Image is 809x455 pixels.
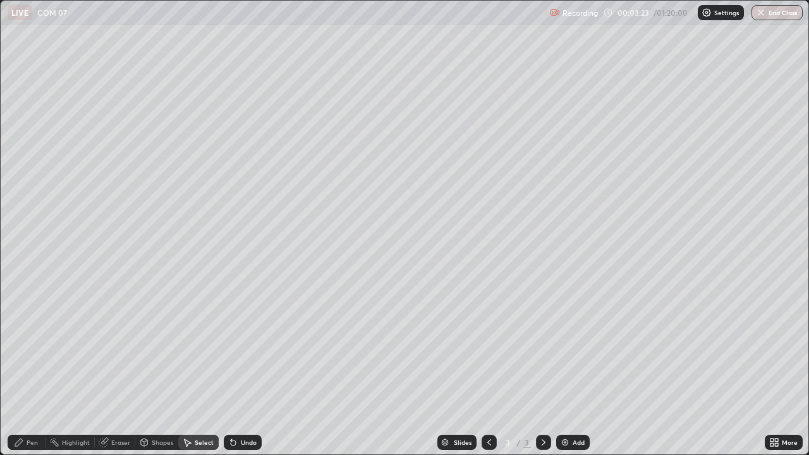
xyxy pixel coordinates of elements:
div: Add [573,439,585,446]
p: COM 07 [37,8,67,18]
div: Select [195,439,214,446]
p: Recording [563,8,598,18]
img: end-class-cross [756,8,766,18]
div: Pen [27,439,38,446]
div: Undo [241,439,257,446]
div: Slides [454,439,471,446]
div: / [517,439,521,446]
img: class-settings-icons [702,8,712,18]
p: LIVE [11,8,28,18]
div: More [782,439,798,446]
div: 3 [502,439,514,446]
div: Shapes [152,439,173,446]
p: Settings [714,9,739,16]
div: Highlight [62,439,90,446]
div: 3 [523,437,531,448]
img: add-slide-button [560,437,570,447]
button: End Class [751,5,803,20]
div: Eraser [111,439,130,446]
img: recording.375f2c34.svg [550,8,560,18]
